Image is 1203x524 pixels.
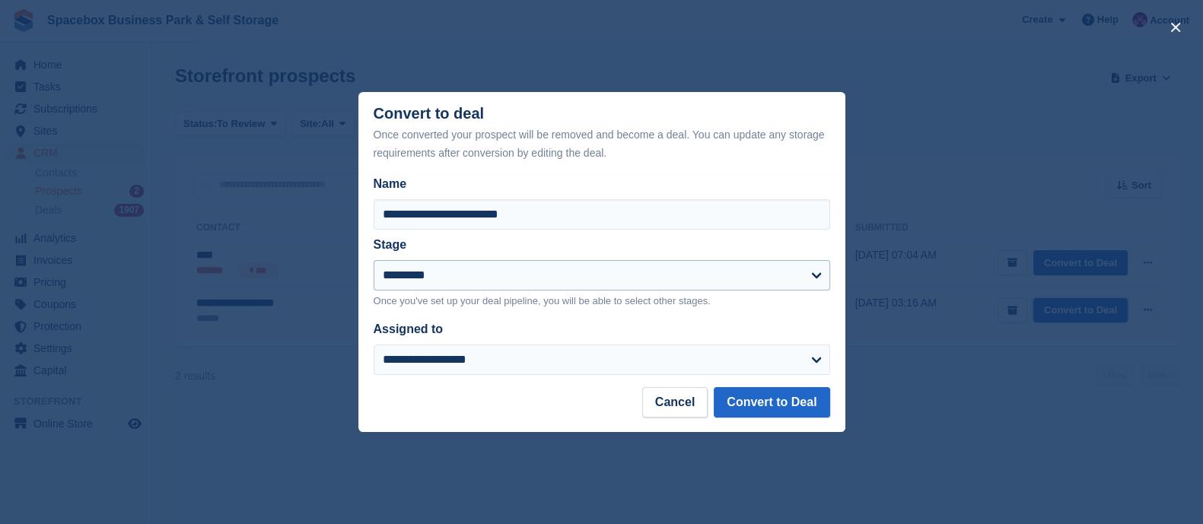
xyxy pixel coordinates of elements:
label: Name [374,175,830,193]
div: Once converted your prospect will be removed and become a deal. You can update any storage requir... [374,125,830,162]
button: close [1163,15,1188,40]
button: Cancel [642,387,708,418]
div: Convert to deal [374,105,830,162]
p: Once you've set up your deal pipeline, you will be able to select other stages. [374,294,830,309]
label: Assigned to [374,322,444,335]
button: Convert to Deal [714,387,829,418]
label: Stage [374,238,407,251]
